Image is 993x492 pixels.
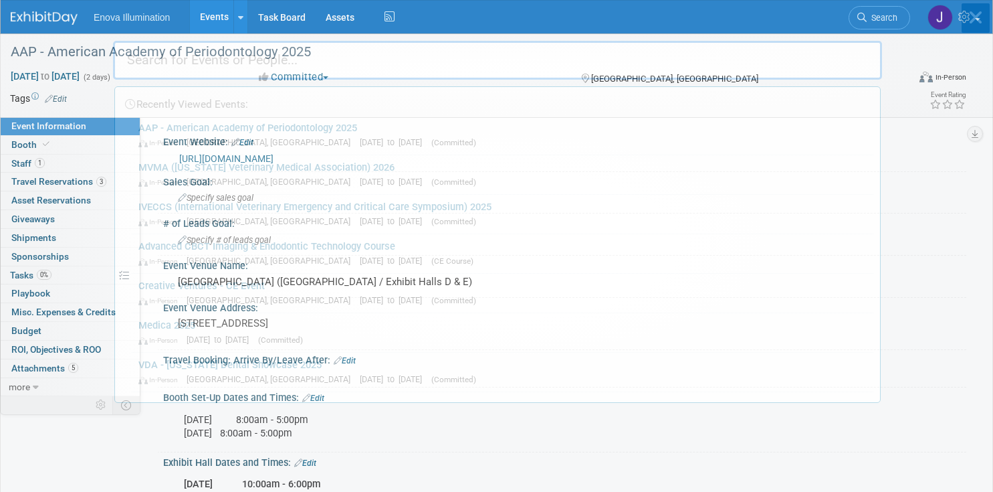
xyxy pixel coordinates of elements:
[138,178,184,187] span: In-Person
[431,375,476,384] span: (Committed)
[132,274,873,313] a: Creative Ventures - CE Event In-Person [GEOGRAPHIC_DATA], [GEOGRAPHIC_DATA] [DATE] to [DATE] (Com...
[431,256,473,266] span: (CE Course)
[138,297,184,305] span: In-Person
[138,336,184,345] span: In-Person
[122,87,873,116] div: Recently Viewed Events:
[132,155,873,194] a: MVMA ([US_STATE] Veterinary Medical Association) 2026 In-Person [GEOGRAPHIC_DATA], [GEOGRAPHIC_DA...
[360,374,429,384] span: [DATE] to [DATE]
[132,353,873,392] a: VDA - [US_STATE] Dental Showcase 2025 In-Person [GEOGRAPHIC_DATA], [GEOGRAPHIC_DATA] [DATE] to [D...
[360,216,429,226] span: [DATE] to [DATE]
[138,139,184,147] span: In-Person
[431,177,476,187] span: (Committed)
[132,313,873,352] a: Medica 2025 In-Person [DATE] to [DATE] (Committed)
[431,296,476,305] span: (Committed)
[360,137,429,147] span: [DATE] to [DATE]
[132,195,873,234] a: IVECCS (International Veterinary Emergency and Critical Care Symposium) 2025 In-Person [GEOGRAPHI...
[187,374,357,384] span: [GEOGRAPHIC_DATA], [GEOGRAPHIC_DATA]
[187,335,255,345] span: [DATE] to [DATE]
[138,218,184,226] span: In-Person
[187,256,357,266] span: [GEOGRAPHIC_DATA], [GEOGRAPHIC_DATA]
[258,335,303,345] span: (Committed)
[431,138,476,147] span: (Committed)
[138,257,184,266] span: In-Person
[187,137,357,147] span: [GEOGRAPHIC_DATA], [GEOGRAPHIC_DATA]
[431,217,476,226] span: (Committed)
[132,234,873,273] a: Advanced CBCT Imaging & Endodontic Technology Course In-Person [GEOGRAPHIC_DATA], [GEOGRAPHIC_DAT...
[187,216,357,226] span: [GEOGRAPHIC_DATA], [GEOGRAPHIC_DATA]
[138,376,184,384] span: In-Person
[360,295,429,305] span: [DATE] to [DATE]
[360,256,429,266] span: [DATE] to [DATE]
[187,295,357,305] span: [GEOGRAPHIC_DATA], [GEOGRAPHIC_DATA]
[187,177,357,187] span: [GEOGRAPHIC_DATA], [GEOGRAPHIC_DATA]
[132,116,873,155] a: AAP - American Academy of Periodontology 2025 In-Person [GEOGRAPHIC_DATA], [GEOGRAPHIC_DATA] [DAT...
[360,177,429,187] span: [DATE] to [DATE]
[113,41,882,80] input: Search for Events or People...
